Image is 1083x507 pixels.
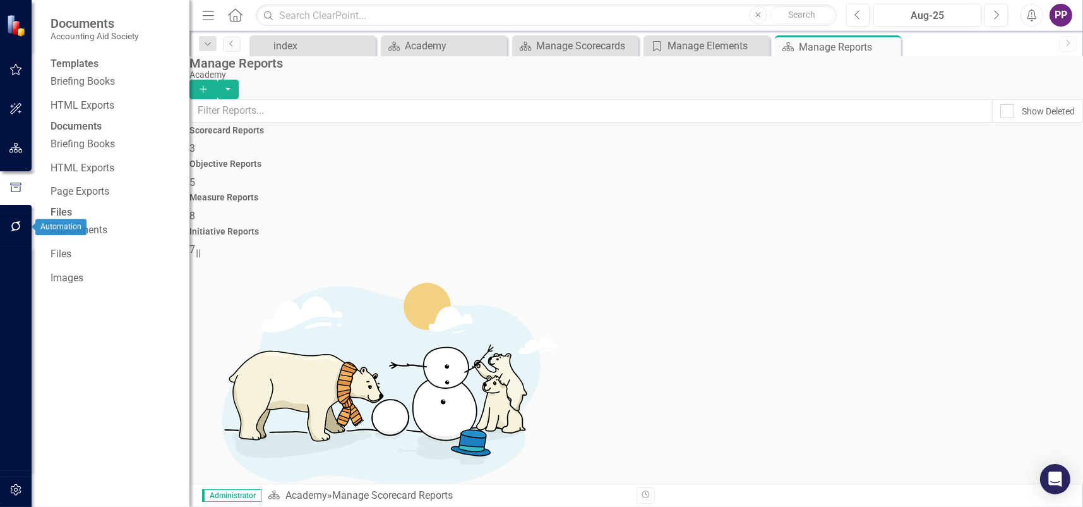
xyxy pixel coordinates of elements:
img: ClearPoint Strategy [6,15,28,37]
div: Automation [35,219,87,235]
button: Search [770,6,834,24]
div: Manage Reports [799,39,898,55]
h4: Scorecard Reports [189,126,1083,135]
div: Aug-25 [878,8,978,23]
div: Manage Scorecards [536,38,635,54]
a: index [253,38,373,54]
a: Images [51,271,177,286]
h4: Objective Reports [189,159,1083,169]
a: Manage Elements [647,38,767,54]
span: Documents [51,16,138,31]
h4: Measure Reports [189,193,1083,202]
a: Page Exports [51,185,177,199]
div: Academy [189,70,1077,80]
a: Briefing Books [51,137,177,152]
div: Files [51,205,177,220]
button: PP [1050,4,1072,27]
div: Documents [51,119,177,134]
a: Academy [384,38,504,54]
small: Accounting Aid Society [51,31,138,41]
div: index [273,38,373,54]
h4: Initiative Reports [189,227,1083,236]
a: HTML Exports [51,161,177,176]
div: » Manage Scorecard Reports [268,489,627,503]
button: Aug-25 [873,4,982,27]
a: Files [51,247,177,262]
div: Manage Reports [189,56,1077,70]
a: Attachments [51,223,177,238]
div: Open Intercom Messenger [1040,464,1070,494]
span: Search [788,9,815,20]
a: Academy [285,489,327,501]
input: Search ClearPoint... [256,4,836,27]
a: HTML Exports [51,99,177,113]
a: Briefing Books [51,75,177,89]
div: Templates [51,57,177,71]
input: Filter Reports... [189,99,993,123]
span: Administrator [202,489,261,502]
a: Manage Scorecards [515,38,635,54]
div: Show Deleted [1022,105,1075,118]
div: Academy [405,38,504,54]
div: Manage Elements [667,38,767,54]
